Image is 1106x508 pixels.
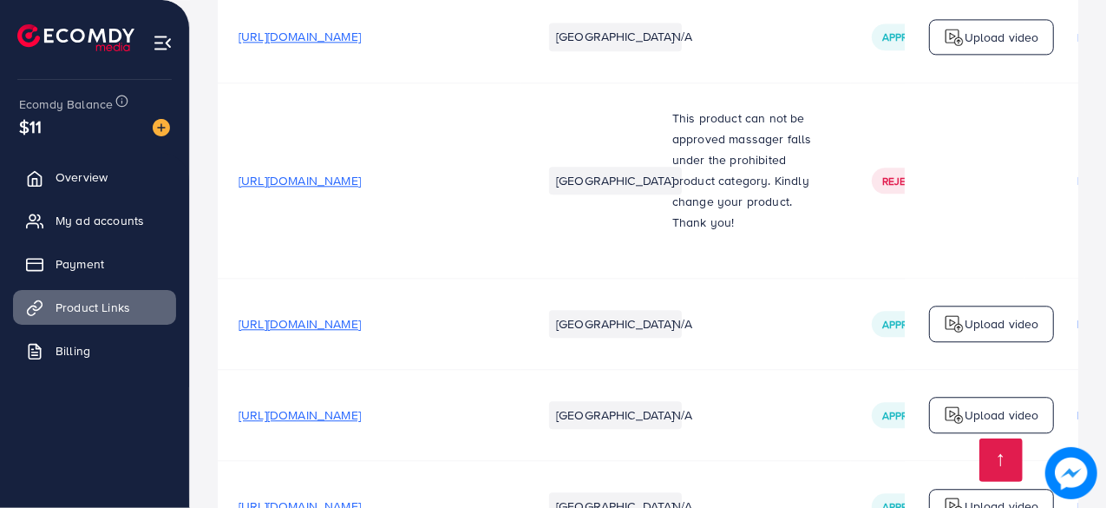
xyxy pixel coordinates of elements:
p: Upload video [965,405,1039,426]
span: Approved [882,317,936,332]
span: [URL][DOMAIN_NAME] [239,172,361,189]
span: [URL][DOMAIN_NAME] [239,315,361,333]
span: Approved [882,408,936,423]
span: N/A [672,315,692,333]
img: logo [944,27,965,48]
p: Upload video [965,313,1039,334]
img: menu [153,33,173,53]
img: logo [944,405,965,426]
span: Approved [882,30,936,44]
span: Overview [56,168,108,186]
span: Rejected [882,174,933,188]
img: image [153,119,170,136]
li: [GEOGRAPHIC_DATA] [549,23,682,50]
li: [GEOGRAPHIC_DATA] [549,310,682,338]
li: [GEOGRAPHIC_DATA] [549,401,682,429]
img: logo [944,313,965,334]
span: Payment [56,255,104,273]
span: [URL][DOMAIN_NAME] [239,406,361,424]
p: Upload video [965,27,1039,48]
span: Billing [56,342,90,360]
span: N/A [672,406,692,424]
a: Payment [13,247,176,281]
p: This product can not be approved massager falls under the prohibited product category. Kindly cha... [672,108,830,233]
a: Product Links [13,290,176,325]
span: N/A [672,28,692,45]
span: $11 [19,114,42,139]
span: Ecomdy Balance [19,96,113,113]
li: [GEOGRAPHIC_DATA] [549,167,682,195]
a: Billing [13,333,176,368]
img: logo [17,24,134,51]
a: My ad accounts [13,203,176,238]
img: image [1046,448,1097,499]
span: Product Links [56,299,130,316]
a: Overview [13,160,176,195]
span: My ad accounts [56,212,144,229]
span: [URL][DOMAIN_NAME] [239,28,361,45]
